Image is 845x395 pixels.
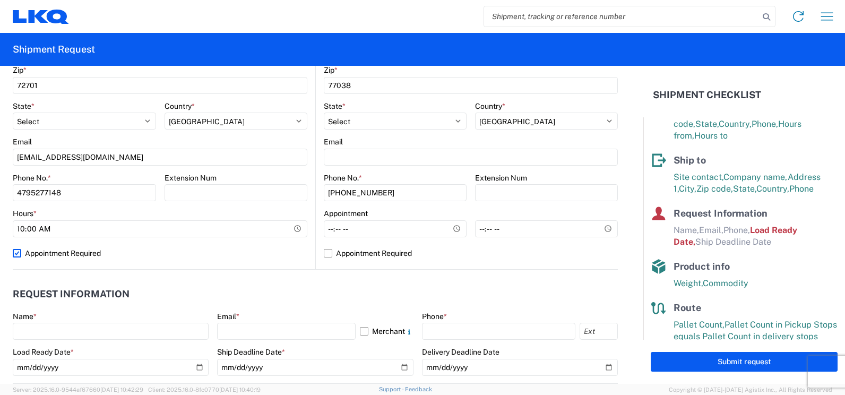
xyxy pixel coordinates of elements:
span: Company name, [723,172,788,182]
label: Phone No. [13,173,51,183]
label: State [324,101,346,111]
label: Hours [13,209,37,218]
span: City, [679,184,696,194]
label: Name [13,312,37,321]
label: Email [324,137,343,147]
span: Copyright © [DATE]-[DATE] Agistix Inc., All Rights Reserved [669,385,832,394]
label: Country [475,101,505,111]
span: Ship to [674,154,706,166]
span: Server: 2025.16.0-9544af67660 [13,387,143,393]
label: Merchant [360,323,413,340]
span: Route [674,302,701,313]
input: Shipment, tracking or reference number [484,6,759,27]
label: Email [217,312,239,321]
label: Phone No. [324,173,362,183]
h2: Request Information [13,289,130,299]
button: Submit request [651,352,838,372]
span: Hours to [694,131,728,141]
span: [DATE] 10:42:29 [100,387,143,393]
label: Country [165,101,195,111]
span: Zip code, [696,184,733,194]
input: Ext [580,323,618,340]
a: Support [379,386,406,392]
label: Zip [324,65,338,75]
span: Request Information [674,208,768,219]
span: Phone, [723,225,750,235]
label: Load Ready Date [13,347,74,357]
label: Ship Deadline Date [217,347,285,357]
span: Site contact, [674,172,723,182]
span: Phone, [752,119,778,129]
h2: Shipment Checklist [653,89,761,101]
label: Extension Num [475,173,527,183]
span: Commodity [703,278,748,288]
label: Email [13,137,32,147]
span: Weight, [674,278,703,288]
span: Product info [674,261,730,272]
label: Phone [422,312,447,321]
span: Country, [719,119,752,129]
a: Feedback [405,386,432,392]
span: Pallet Count, [674,320,725,330]
h2: Shipment Request [13,43,95,56]
span: Country, [756,184,789,194]
label: Extension Num [165,173,217,183]
label: State [13,101,35,111]
span: Phone [789,184,814,194]
span: Email, [699,225,723,235]
span: Name, [674,225,699,235]
span: Client: 2025.16.0-8fc0770 [148,387,261,393]
span: State, [733,184,756,194]
span: Pallet Count in Pickup Stops equals Pallet Count in delivery stops [674,320,837,341]
label: Delivery Deadline Date [422,347,499,357]
label: Zip [13,65,27,75]
label: Appointment [324,209,368,218]
span: State, [695,119,719,129]
span: Ship Deadline Date [695,237,771,247]
label: Appointment Required [324,245,618,262]
span: [DATE] 10:40:19 [219,387,261,393]
label: Appointment Required [13,245,307,262]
